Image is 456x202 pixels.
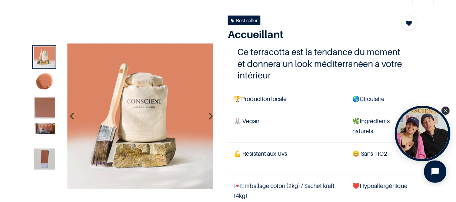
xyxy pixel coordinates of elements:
h1: Accueillant [228,28,388,41]
div: Open Tolstoy widget [395,106,450,161]
span: 🐰 Vegan [234,117,259,125]
div: Close Tolstoy widget [442,107,450,115]
img: Product image [216,43,362,189]
span: 💌 [234,182,241,189]
span: 😄 S [353,150,365,157]
td: ans TiO2 [347,142,417,175]
span: 🌿 [353,117,360,125]
img: Product image [34,97,55,118]
td: Circulaire [347,88,417,110]
td: Ingrédients naturels [347,110,417,142]
img: Product image [34,148,55,169]
td: Production locale [228,88,346,110]
span: 💪 Résistant aux Uvs [234,150,287,157]
div: Best seller [231,16,257,24]
img: Product image [34,72,55,93]
img: Product image [34,123,55,134]
div: Open Tolstoy [395,106,450,161]
span: Add to wishlist [406,19,412,28]
span: 🏆 [234,95,241,102]
div: Tolstoy bubble widget [395,106,450,161]
img: Product image [67,43,213,189]
span: 🌎 [353,95,360,102]
iframe: Tidio Chat [418,154,453,189]
button: Add to wishlist [402,16,416,30]
h4: Ce terracotta est la tendance du moment et donnera un look méditerranéen à votre intérieur [237,46,407,81]
img: Product image [34,46,55,67]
